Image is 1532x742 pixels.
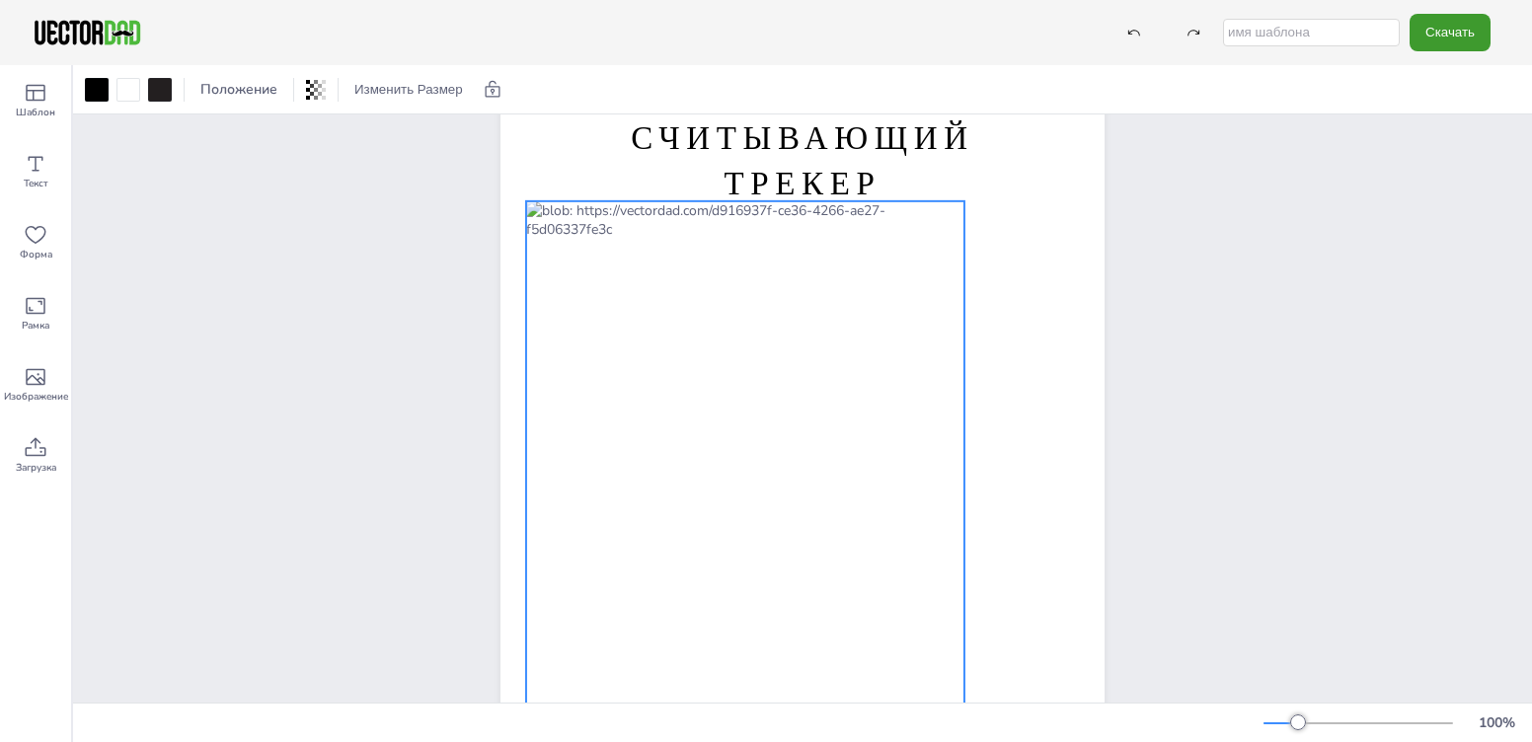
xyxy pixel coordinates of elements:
[32,18,143,47] img: VectorDad-1.png
[16,461,56,475] ya-tr-span: Загрузка
[346,74,471,106] button: Изменить Размер
[354,82,463,97] ya-tr-span: Изменить Размер
[16,106,55,119] ya-tr-span: Шаблон
[4,390,68,404] ya-tr-span: Изображение
[1425,26,1475,38] ya-tr-span: Скачать
[1473,713,1520,732] div: 100 %
[200,80,277,99] ya-tr-span: Положение
[22,319,49,333] ya-tr-span: Рамка
[24,177,48,190] ya-tr-span: Текст
[1223,19,1400,46] input: имя шаблона
[20,248,52,261] ya-tr-span: Форма
[631,117,973,204] ya-tr-span: СЧИТЫВАЮЩИЙ ТРЕКЕР
[1410,14,1491,50] button: Скачать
